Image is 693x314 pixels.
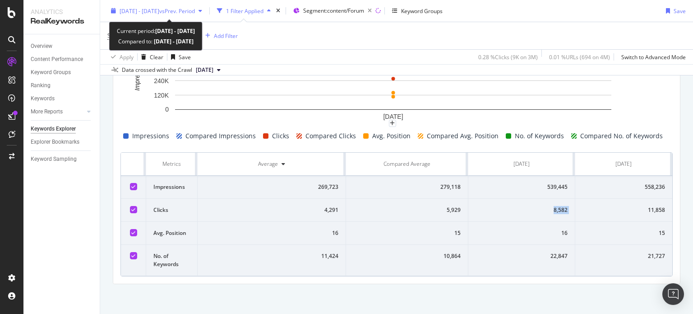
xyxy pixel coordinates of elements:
div: Keyword Sampling [31,155,77,164]
button: Save [167,50,191,64]
div: 21,727 [582,252,665,260]
span: Clicks [272,131,289,141]
button: Keyword Groups [388,4,446,18]
div: Ranking [31,81,51,90]
span: Segment: content/Forum [303,7,364,14]
div: Keyword Groups [31,68,71,77]
div: Keywords Explorer [31,124,76,134]
a: Keyword Sampling [31,155,93,164]
div: 539,445 [476,183,568,191]
div: Apply [120,53,134,61]
td: Impressions [146,176,198,199]
a: Content Performance [31,55,93,64]
b: [DATE] - [DATE] [152,37,194,45]
b: [DATE] - [DATE] [155,27,195,35]
div: times [274,6,282,15]
a: Ranking [31,81,93,90]
button: 1 Filter Applied [213,4,274,18]
div: 5,929 [353,206,461,214]
div: 8,582 [476,206,568,214]
text: Impressions [134,57,141,91]
div: Overview [31,42,52,51]
button: Save [662,4,686,18]
div: Keywords [31,94,55,103]
a: More Reports [31,107,84,117]
span: No. of Keywords [515,131,564,141]
div: [DATE] [513,160,530,168]
button: Segment:content/Forum [290,4,375,18]
div: 4,291 [205,206,338,214]
div: Open Intercom Messenger [662,283,684,305]
span: Compared Clicks [305,131,356,141]
a: Overview [31,42,93,51]
div: Save [674,7,686,14]
div: 11,858 [582,206,665,214]
div: More Reports [31,107,63,117]
button: [DATE] - [DATE]vsPrev. Period [107,4,206,18]
div: 10,864 [353,252,461,260]
span: Compared No. of Keywords [580,131,663,141]
text: [DATE] [383,113,403,120]
button: Switch to Advanced Mode [618,50,686,64]
div: 15 [353,229,461,237]
a: Keywords Explorer [31,124,93,134]
span: 2025 Aug. 4th [196,66,213,74]
div: Average [258,160,278,168]
div: 1 Filter Applied [226,7,263,14]
div: 22,847 [476,252,568,260]
div: 0.01 % URLs ( 694 on 4M ) [549,53,610,61]
td: Clicks [146,199,198,222]
div: Explorer Bookmarks [31,137,79,147]
div: Save [179,53,191,61]
a: Explorer Bookmarks [31,137,93,147]
div: Compared to: [118,36,194,47]
button: Apply [107,50,134,64]
button: Add Filter [202,30,238,41]
span: Compared Avg. Position [427,131,499,141]
text: 0 [165,106,169,113]
div: RealKeywords [31,16,92,27]
div: Add Filter [214,32,238,39]
a: Keyword Groups [31,68,93,77]
span: Impressions [132,131,169,141]
a: Keywords [31,94,93,103]
svg: A chart. [120,33,666,123]
div: Switch to Advanced Mode [621,53,686,61]
text: 240K [154,77,169,84]
button: Clear [138,50,163,64]
button: [DATE] [192,65,224,75]
div: 16 [476,229,568,237]
text: 120K [154,92,169,99]
div: 279,118 [353,183,461,191]
span: [DATE] - [DATE] [120,7,159,14]
span: vs Prev. Period [159,7,195,14]
div: 269,723 [205,183,338,191]
div: Compared Average [383,160,430,168]
div: 0.28 % Clicks ( 9K on 3M ) [478,53,538,61]
span: Avg. Position [372,131,411,141]
div: Metrics [153,160,190,168]
td: Avg. Position [146,222,198,245]
div: Data crossed with the Crawl [122,66,192,74]
div: [DATE] [615,160,632,168]
div: Analytics [31,7,92,16]
div: Content Performance [31,55,83,64]
div: plus [389,120,396,127]
div: 16 [205,229,338,237]
div: 15 [582,229,665,237]
div: Clear [150,53,163,61]
div: 11,424 [205,252,338,260]
div: 558,236 [582,183,665,191]
td: No. of Keywords [146,245,198,276]
div: Keyword Groups [401,7,443,14]
span: Compared Impressions [185,131,256,141]
span: Sitemaps [107,32,131,39]
div: Current period: [117,26,195,36]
